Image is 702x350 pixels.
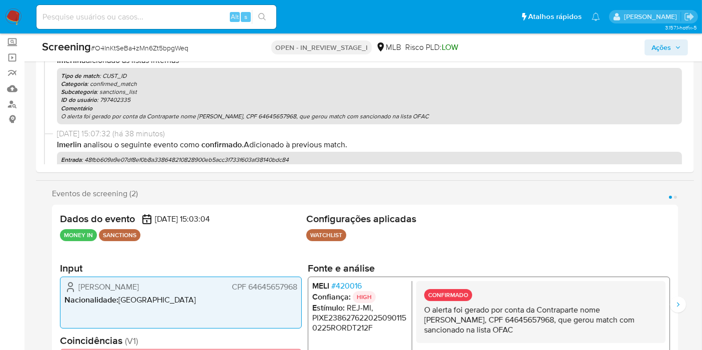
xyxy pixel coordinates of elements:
p: : CUST_ID [61,72,678,80]
b: Subcategoria [61,87,96,96]
a: Notificações [592,12,600,21]
b: Confirmado [201,139,242,150]
button: Ações [645,39,688,55]
button: search-icon [252,10,272,24]
b: Entrada [61,155,81,164]
span: [DATE] 15:07:32 (há 38 minutos) [57,128,682,139]
span: Analisou o seguinte evento como [83,139,199,150]
b: Fonte [61,163,77,172]
p: : 48fbb609a9e07df8ef0b8a338648210828900eb5acc3f733f603af38140bdc84 [61,156,678,164]
span: # O4InKtSeBa4zMn6Zt5bpgWeq [91,43,188,53]
p: : MELI [61,164,678,172]
div: MLB [376,42,401,53]
p: O alerta foi gerado por conta da Contraparte nome [PERSON_NAME], CPF 64645657968, que gerou match... [61,112,678,120]
p: : sanctions_list [61,88,678,96]
p: . Adicionado à previous match . [57,139,682,150]
p: : confirmed_match [61,80,678,88]
span: 3.157.1-hotfix-5 [665,23,697,31]
span: s [244,12,247,21]
input: Pesquise usuários ou casos... [36,10,276,23]
p: : 797402335 [61,96,678,104]
span: Alt [231,12,239,21]
p: adicionado às listas internas [57,55,682,66]
span: Atalhos rápidos [528,11,582,22]
a: Sair [684,11,695,22]
b: lmerlin [57,139,81,150]
span: LOW [442,41,458,53]
b: ID do usuário [61,95,97,104]
span: Ações [652,39,671,55]
p: OPEN - IN_REVIEW_STAGE_I [271,40,372,54]
b: Screening [42,38,91,54]
span: Risco PLD: [405,42,458,53]
p: leticia.merlin@mercadolivre.com [624,12,681,21]
b: Categoria [61,79,87,88]
b: Tipo de match [61,71,99,80]
b: Comentário [61,104,92,113]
